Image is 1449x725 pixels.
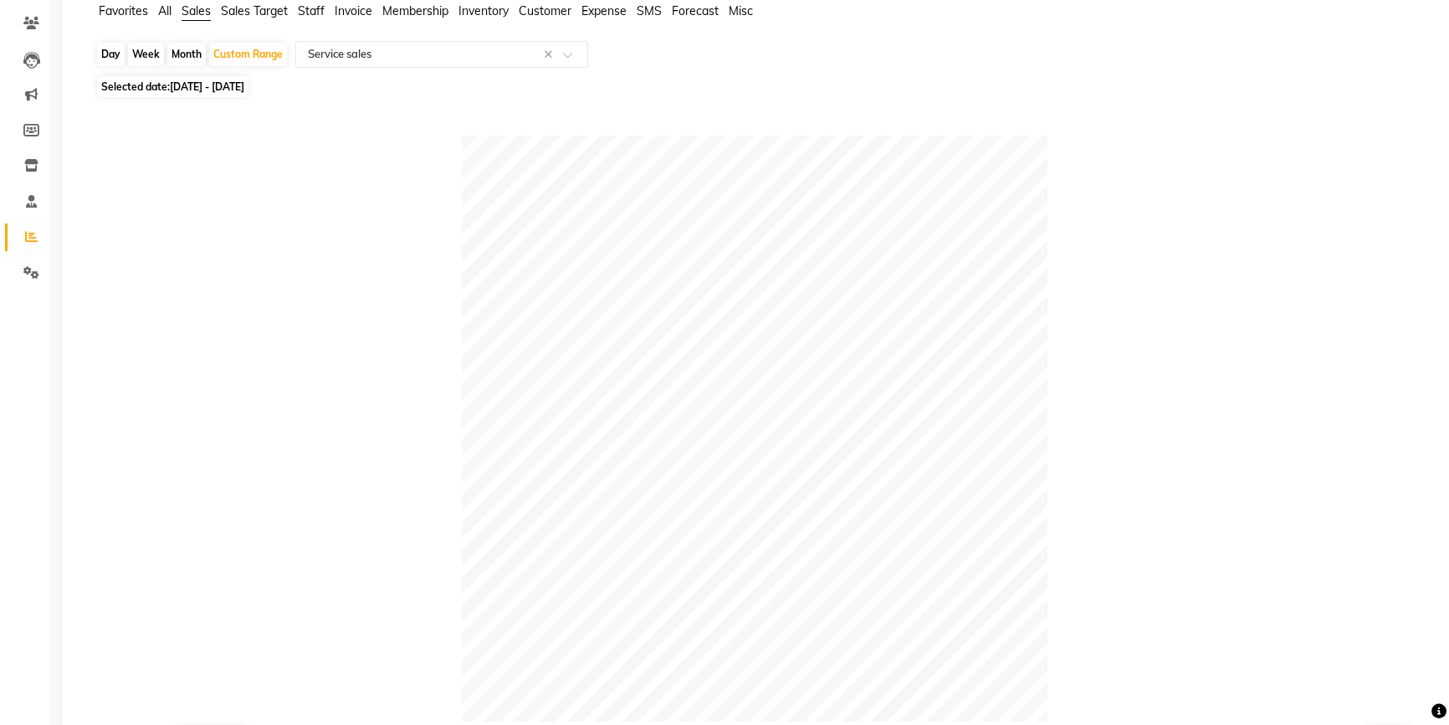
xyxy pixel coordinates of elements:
div: Month [167,43,206,66]
span: [DATE] - [DATE] [170,80,244,93]
span: Inventory [458,3,509,18]
span: Sales [182,3,211,18]
span: Favorites [99,3,148,18]
span: Sales Target [221,3,288,18]
span: Staff [298,3,325,18]
span: Clear all [544,46,558,64]
span: Expense [581,3,627,18]
span: Forecast [672,3,719,18]
div: Day [97,43,125,66]
div: Week [128,43,164,66]
span: Customer [519,3,571,18]
span: Misc [729,3,753,18]
span: Membership [382,3,448,18]
div: Custom Range [209,43,287,66]
span: Invoice [335,3,372,18]
span: SMS [637,3,662,18]
span: Selected date: [97,76,248,97]
span: All [158,3,172,18]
